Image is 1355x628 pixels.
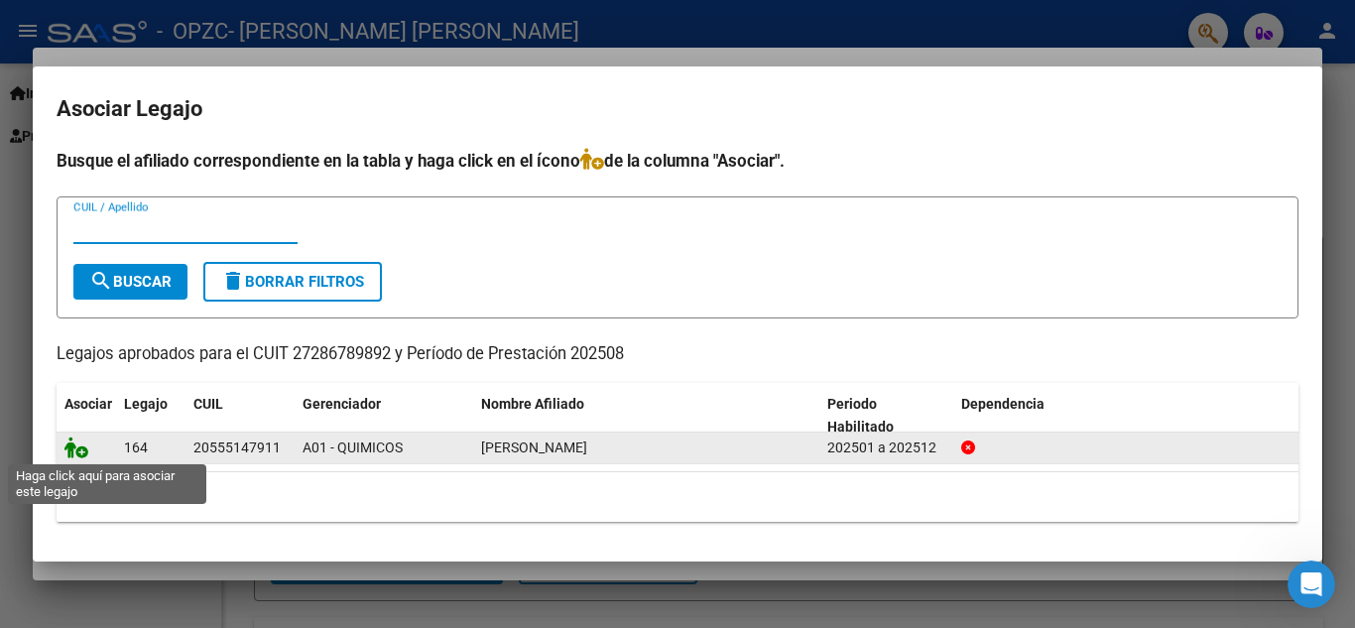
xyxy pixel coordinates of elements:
span: Nombre Afiliado [481,396,584,412]
span: Periodo Habilitado [827,396,894,435]
mat-icon: search [89,269,113,293]
span: Gerenciador [303,396,381,412]
button: Buscar [73,264,187,300]
span: Dependencia [961,396,1045,412]
p: Legajos aprobados para el CUIT 27286789892 y Período de Prestación 202508 [57,342,1298,367]
div: 20555147911 [193,437,281,459]
span: A01 - QUIMICOS [303,440,403,455]
span: 164 [124,440,148,455]
span: CUIL [193,396,223,412]
div: 1 registros [57,472,1298,522]
mat-icon: delete [221,269,245,293]
datatable-header-cell: CUIL [185,383,295,448]
span: VELAZQUEZ BRANDON SANTINO [481,440,587,455]
datatable-header-cell: Dependencia [953,383,1299,448]
datatable-header-cell: Nombre Afiliado [473,383,819,448]
iframe: Intercom live chat [1288,561,1335,608]
div: 202501 a 202512 [827,437,945,459]
datatable-header-cell: Asociar [57,383,116,448]
button: Borrar Filtros [203,262,382,302]
span: Legajo [124,396,168,412]
datatable-header-cell: Legajo [116,383,185,448]
h2: Asociar Legajo [57,90,1298,128]
span: Borrar Filtros [221,273,364,291]
datatable-header-cell: Periodo Habilitado [819,383,953,448]
datatable-header-cell: Gerenciador [295,383,473,448]
span: Buscar [89,273,172,291]
h4: Busque el afiliado correspondiente en la tabla y haga click en el ícono de la columna "Asociar". [57,148,1298,174]
span: Asociar [64,396,112,412]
